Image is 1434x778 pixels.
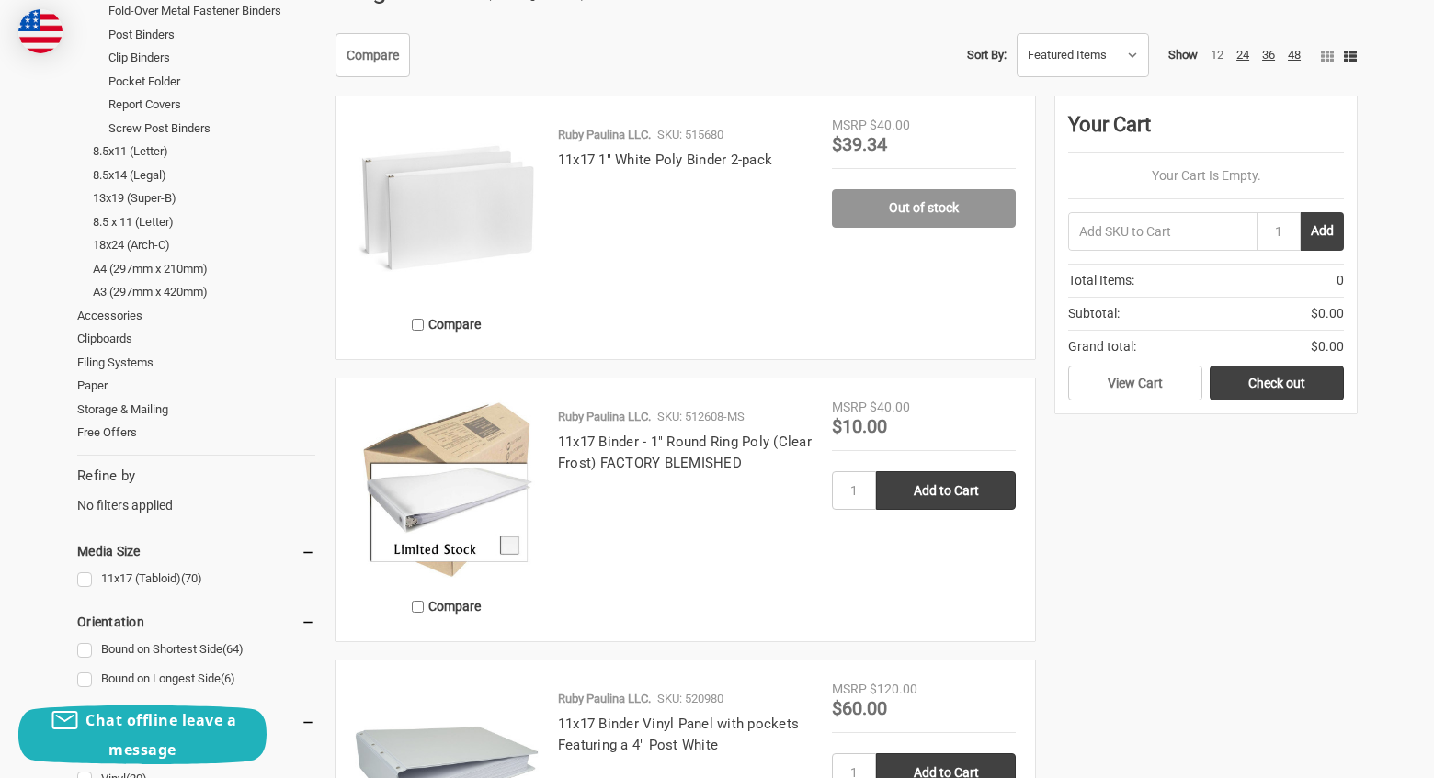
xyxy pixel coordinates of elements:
[832,116,867,135] div: MSRP
[77,398,315,422] a: Storage & Mailing
[1068,337,1136,356] span: Grand total:
[558,690,651,708] p: Ruby Paulina LLC.
[77,466,315,515] div: No filters applied
[77,327,315,351] a: Clipboards
[108,46,315,70] a: Clip Binders
[18,9,63,53] img: duty and tax information for United States
[1168,48,1198,62] span: Show
[77,421,315,445] a: Free Offers
[832,133,887,155] span: $39.34
[1068,271,1134,290] span: Total Items:
[93,140,315,163] a: 8.5x11 (Letter)
[181,571,202,585] span: (70)
[77,567,315,592] a: 11x17 (Tabloid)
[336,33,410,77] a: Compare
[657,126,723,144] p: SKU: 515680
[832,398,867,417] div: MSRP
[108,70,315,94] a: Pocket Folder
[93,210,315,234] a: 8.5 x 11 (Letter)
[93,186,315,210] a: 13x19 (Super-B)
[355,398,539,581] img: 11x17 Binder - 1" Round Ring Poly (Clear Frost) FACTORY BLEMISHED
[876,471,1016,510] input: Add to Cart
[355,116,539,299] img: 11x17 1" White Poly Binder 2-pack
[558,126,651,144] p: Ruby Paulina LLC.
[1068,304,1120,323] span: Subtotal:
[77,304,315,328] a: Accessories
[1068,109,1344,153] div: Your Cart
[558,434,812,471] a: 11x17 Binder - 1" Round Ring Poly (Clear Frost) FACTORY BLEMISHED
[108,93,315,117] a: Report Covers
[1311,337,1344,356] span: $0.00
[93,163,315,187] a: 8.5x14 (Legal)
[1262,48,1275,62] a: 36
[832,189,1016,228] a: Out of stock
[558,716,799,753] a: 11x17 Binder Vinyl Panel with pockets Featuring a 4" Post White
[77,351,315,375] a: Filing Systems
[222,642,244,656] span: (64)
[1068,366,1202,400] a: View Cart
[108,117,315,141] a: Screw Post Binders
[77,637,315,662] a: Bound on Shortest Side
[93,257,315,281] a: A4 (297mm x 210mm)
[832,697,887,719] span: $60.00
[412,601,424,613] input: Compare
[77,667,315,692] a: Bound on Longest Side
[870,118,910,132] span: $40.00
[832,680,867,699] div: MSRP
[1210,366,1344,400] a: Check out
[1311,304,1344,323] span: $0.00
[1068,166,1344,186] p: Your Cart Is Empty.
[558,408,651,426] p: Ruby Paulina LLC.
[558,152,772,168] a: 11x17 1" White Poly Binder 2-pack
[1288,48,1301,62] a: 48
[77,374,315,398] a: Paper
[93,280,315,304] a: A3 (297mm x 420mm)
[355,310,539,340] label: Compare
[1337,271,1344,290] span: 0
[108,23,315,47] a: Post Binders
[657,690,723,708] p: SKU: 520980
[1211,48,1223,62] a: 12
[412,319,424,331] input: Compare
[832,415,887,437] span: $10.00
[967,41,1007,69] label: Sort By:
[85,710,236,760] span: Chat offline leave a message
[870,400,910,414] span: $40.00
[77,611,315,633] h5: Orientation
[18,705,267,764] button: Chat offline leave a message
[93,233,315,257] a: 18x24 (Arch-C)
[1236,48,1249,62] a: 24
[1068,212,1257,251] input: Add SKU to Cart
[221,671,235,685] span: (6)
[1301,212,1344,251] button: Add
[77,540,315,562] h5: Media Size
[355,592,539,622] label: Compare
[870,682,917,696] span: $120.00
[77,466,315,487] h5: Refine by
[657,408,745,426] p: SKU: 512608-MS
